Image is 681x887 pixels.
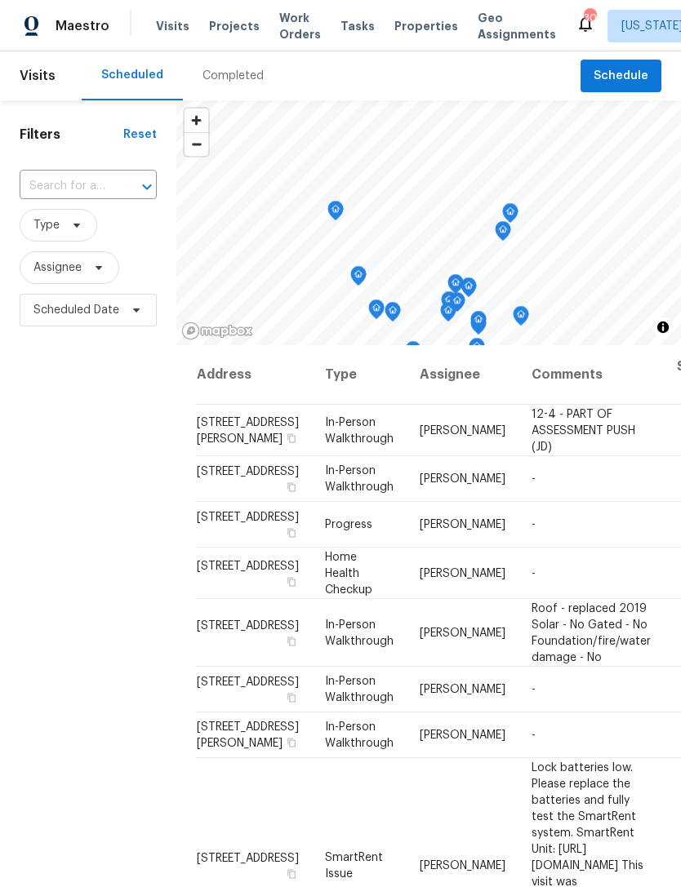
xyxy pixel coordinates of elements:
div: Scheduled [101,67,163,83]
span: Visits [156,18,189,34]
span: Toggle attribution [658,318,668,336]
div: Map marker [350,266,367,291]
span: [PERSON_NAME] [420,859,505,871]
button: Toggle attribution [653,317,673,337]
span: [PERSON_NAME] [420,730,505,741]
span: Tasks [340,20,375,32]
span: In-Person Walkthrough [325,721,394,749]
span: Scheduled Date [33,302,119,318]
span: [STREET_ADDRESS][PERSON_NAME] [197,416,299,444]
button: Copy Address [284,430,299,445]
span: [PERSON_NAME] [420,684,505,695]
div: Map marker [327,201,344,226]
button: Copy Address [284,690,299,705]
span: Projects [209,18,260,34]
span: Properties [394,18,458,34]
button: Zoom in [185,109,208,132]
button: Open [136,175,158,198]
span: Type [33,217,60,233]
div: Map marker [461,277,477,303]
span: Assignee [33,259,82,276]
span: Visits [20,58,56,94]
div: Map marker [385,302,401,327]
button: Copy Address [284,735,299,750]
th: Assignee [407,345,519,405]
span: [PERSON_NAME] [420,519,505,530]
span: Schedule [594,66,648,86]
span: - [532,473,536,485]
span: In-Person Walkthrough [325,465,394,493]
span: Geo Assignments [478,10,556,42]
span: 12-4 - PART OF ASSESSMENT PUSH (JD) [532,408,635,452]
span: [STREET_ADDRESS] [197,512,299,523]
div: Map marker [513,306,529,331]
div: Reset [123,126,157,143]
span: Progress [325,519,372,530]
th: Type [312,345,407,405]
span: [STREET_ADDRESS] [197,560,299,571]
button: Copy Address [284,480,299,495]
span: [PERSON_NAME] [420,424,505,436]
span: - [532,730,536,741]
div: Map marker [495,221,511,246]
th: Comments [519,345,664,405]
span: Work Orders [279,10,321,42]
button: Zoom out [185,132,208,156]
th: Address [196,345,312,405]
a: Mapbox homepage [181,322,253,340]
span: - [532,519,536,530]
span: In-Person Walkthrough [325,619,394,646]
span: [STREET_ADDRESS] [197,852,299,863]
span: [STREET_ADDRESS] [197,466,299,477]
div: Map marker [502,203,519,228]
span: Maestro [56,18,109,34]
span: Home Health Checkup [325,551,372,595]
div: Completed [203,68,264,84]
span: Zoom out [185,133,208,156]
div: Map marker [441,291,457,317]
span: In-Person Walkthrough [325,676,394,703]
button: Copy Address [284,574,299,588]
div: Map marker [440,302,456,327]
button: Copy Address [284,526,299,540]
span: In-Person Walkthrough [325,416,394,444]
span: [STREET_ADDRESS] [197,676,299,688]
div: Map marker [470,311,487,336]
span: - [532,567,536,579]
span: [PERSON_NAME] [420,627,505,638]
button: Copy Address [284,633,299,648]
span: Roof - replaced 2019 Solar - No Gated - No Foundation/fire/water damage - No [532,602,651,663]
span: SmartRent Issue [325,851,383,879]
button: Schedule [581,60,661,93]
div: Map marker [469,338,485,363]
div: Map marker [405,341,421,366]
div: Map marker [449,292,465,317]
button: Copy Address [284,866,299,880]
h1: Filters [20,126,123,143]
span: [PERSON_NAME] [420,473,505,485]
span: [STREET_ADDRESS] [197,619,299,631]
span: [STREET_ADDRESS][PERSON_NAME] [197,721,299,749]
div: 30 [584,10,595,26]
div: Map marker [368,299,385,325]
input: Search for an address... [20,174,111,199]
div: Map marker [447,274,464,299]
span: [PERSON_NAME] [420,567,505,579]
span: - [532,684,536,695]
